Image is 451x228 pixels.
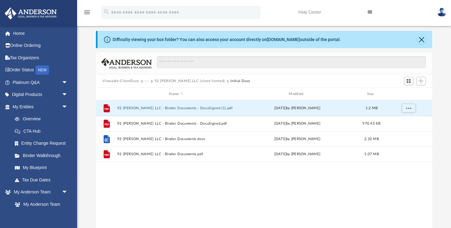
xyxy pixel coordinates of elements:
a: My Blueprint [9,162,74,174]
button: 92 [PERSON_NAME] LLC - Binder Documents - DocuSigned (1).pdf [117,106,235,110]
a: My Entitiesarrow_drop_down [4,101,77,113]
a: My Anderson Team [9,198,71,210]
div: id [387,91,430,97]
button: 92 [PERSON_NAME] LLC (client formed) [155,78,225,84]
div: Size [359,91,384,97]
span: arrow_drop_down [62,186,74,199]
img: Anderson Advisors Platinum Portal [3,7,59,19]
i: search [103,8,110,15]
span: arrow_drop_down [62,76,74,89]
button: Viewable-ClientDocs [102,78,139,84]
div: id [98,91,114,97]
div: NEW [35,65,49,75]
button: 92 [PERSON_NAME] LLC - Binder Documents - DocuSigned.pdf [117,122,235,126]
button: Initial Docs [230,78,250,84]
a: [DOMAIN_NAME] [267,37,300,42]
span: 970.45 KB [362,122,380,125]
button: Close [417,35,426,44]
a: CTA Hub [9,125,77,137]
a: Order StatusNEW [4,64,77,77]
a: menu [83,12,91,16]
img: User Pic [437,8,446,17]
button: 92 [PERSON_NAME] LLC - Binder Documents.docx [117,137,235,141]
div: [DATE] by [PERSON_NAME] [238,121,357,126]
button: Switch to Grid View [404,77,413,85]
div: Name [117,91,235,97]
a: Online Ordering [4,39,77,52]
button: 92 [PERSON_NAME] LLC - Binder Documents.pdf [117,152,235,156]
i: menu [83,9,91,16]
div: Difficulty viewing your box folder? You can also access your account directly on outside of the p... [113,36,341,43]
button: Add [416,77,426,85]
div: Modified [238,91,356,97]
span: 1.2 MB [365,106,378,110]
div: [DATE] by [PERSON_NAME] [238,136,357,142]
a: Binder Walkthrough [9,149,77,162]
div: [DATE] by [PERSON_NAME] [238,151,357,157]
span: arrow_drop_down [62,89,74,101]
a: Home [4,27,77,39]
span: 2.32 MB [364,137,379,141]
a: Platinum Q&Aarrow_drop_down [4,76,77,89]
button: More options [401,104,416,113]
a: Digital Productsarrow_drop_down [4,89,77,101]
span: 1.07 MB [364,152,379,156]
input: Search files and folders [157,56,425,68]
button: ··· [145,78,149,84]
a: Overview [9,113,77,125]
a: Tax Due Dates [9,174,77,186]
a: My Anderson Teamarrow_drop_down [4,186,74,198]
a: Tax Organizers [4,52,77,64]
span: arrow_drop_down [62,101,74,113]
div: [DATE] by [PERSON_NAME] [238,106,357,111]
a: Entity Change Request [9,137,77,150]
